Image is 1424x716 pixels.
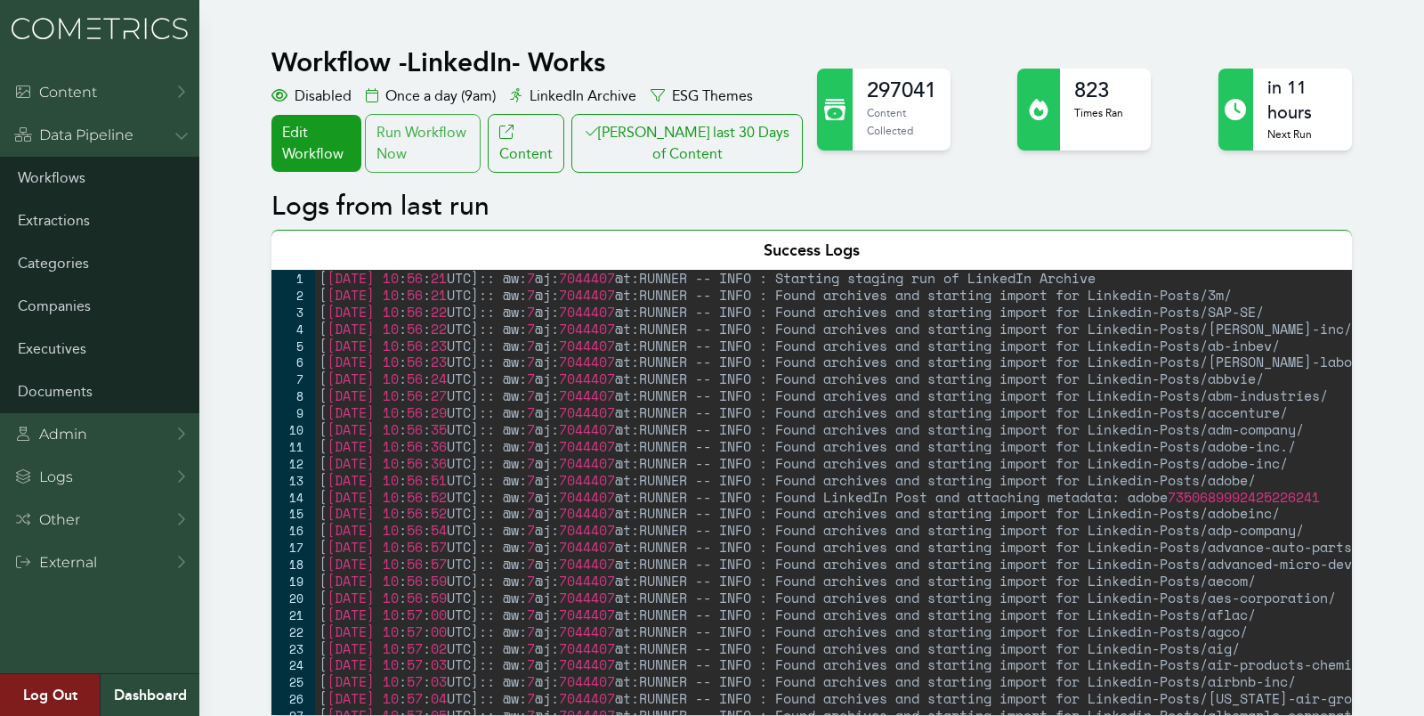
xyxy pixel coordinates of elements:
[271,556,315,573] div: 18
[271,690,315,707] div: 26
[1267,126,1337,143] p: Next Run
[14,509,80,531] div: Other
[1074,104,1123,122] p: Times Ran
[100,674,199,716] a: Dashboard
[1074,76,1123,104] h2: 823
[571,114,803,173] button: [PERSON_NAME] last 30 Days of Content
[271,115,360,172] a: Edit Workflow
[14,82,97,103] div: Content
[271,387,315,404] div: 8
[271,438,315,455] div: 11
[510,85,636,107] div: LinkedIn Archive
[271,539,315,556] div: 17
[271,673,315,690] div: 25
[365,114,481,173] div: Run Workflow Now
[271,191,1351,223] h2: Logs from last run
[271,455,315,472] div: 12
[14,424,87,445] div: Admin
[271,404,315,421] div: 9
[14,125,133,146] div: Data Pipeline
[14,552,97,574] div: External
[271,623,315,640] div: 22
[366,85,496,107] div: Once a day (9am)
[14,467,73,488] div: Logs
[651,85,753,107] div: ESG Themes
[271,354,315,370] div: 6
[271,489,315,506] div: 14
[271,370,315,387] div: 7
[271,522,315,539] div: 16
[271,338,315,354] div: 5
[867,104,936,139] p: Content Collected
[271,321,315,338] div: 4
[271,472,315,489] div: 13
[271,656,315,673] div: 24
[271,606,315,623] div: 21
[271,573,315,590] div: 19
[271,230,1351,270] div: Success Logs
[867,76,936,104] h2: 297041
[488,114,564,173] a: Content
[271,304,315,321] div: 3
[271,421,315,438] div: 10
[271,85,352,107] div: Disabled
[271,46,806,78] h1: Workflow - LinkedIn- Works
[271,270,315,287] div: 1
[271,505,315,522] div: 15
[271,287,315,304] div: 2
[1267,76,1337,126] h2: in 11 hours
[271,590,315,606] div: 20
[271,640,315,657] div: 23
